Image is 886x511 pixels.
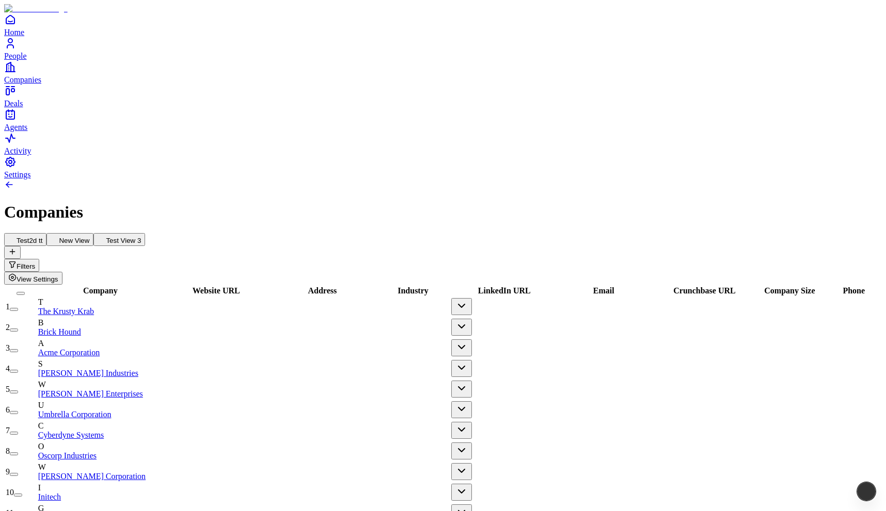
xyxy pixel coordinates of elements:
span: Deals [4,99,23,108]
div: B [38,318,155,327]
span: Companies [4,75,41,84]
span: People [4,52,27,60]
span: 2 [6,323,10,332]
a: Companies [4,61,882,84]
span: Phone [843,286,865,295]
span: Home [4,28,24,37]
div: A [38,339,155,348]
div: C [38,421,155,431]
span: Settings [4,170,31,179]
span: LinkedIn URL [478,286,531,295]
span: 9 [6,467,10,476]
a: Acme Corporation [38,348,100,357]
span: Industry [398,286,429,295]
span: 4 [6,364,10,373]
a: Activity [4,132,882,155]
a: Oscorp Industries [38,451,97,460]
a: Agents [4,108,882,131]
h1: Companies [4,203,882,222]
span: 8 [6,447,10,455]
div: I [38,483,155,492]
div: U [38,401,155,410]
button: Test View 3 [93,233,145,246]
span: Company [83,286,118,295]
button: New View [46,233,93,246]
a: Cyberdyne Systems [38,431,104,439]
a: Deals [4,85,882,108]
span: Email [593,286,614,295]
a: [PERSON_NAME] Enterprises [38,389,143,398]
span: 1 [6,302,10,311]
div: S [38,359,155,369]
div: W [38,380,155,389]
a: Initech [38,492,61,501]
div: Open natural language filter [4,259,882,272]
span: Company Size [764,286,815,295]
span: View Settings [17,275,58,283]
span: Website URL [193,286,240,295]
span: 5 [6,385,10,393]
span: Activity [4,146,31,155]
span: Agents [4,123,27,131]
a: Umbrella Corporation [38,410,112,419]
span: Crunchbase URL [673,286,735,295]
div: O [38,442,155,451]
a: Brick Hound [38,327,81,336]
span: 7 [6,426,10,435]
span: Address [308,286,337,295]
span: 6 [6,405,10,414]
a: Home [4,13,882,37]
button: View Settings [4,272,62,285]
a: [PERSON_NAME] Corporation [38,472,146,481]
button: Test2d tt [4,233,46,246]
span: 10 [6,488,14,497]
a: [PERSON_NAME] Industries [38,369,138,377]
a: People [4,37,882,60]
a: The Krusty Krab [38,307,94,316]
a: Settings [4,156,882,179]
img: Item Brain Logo [4,4,68,13]
div: T [38,298,155,307]
button: Open natural language filter [4,259,39,272]
div: W [38,463,155,472]
span: 3 [6,343,10,352]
